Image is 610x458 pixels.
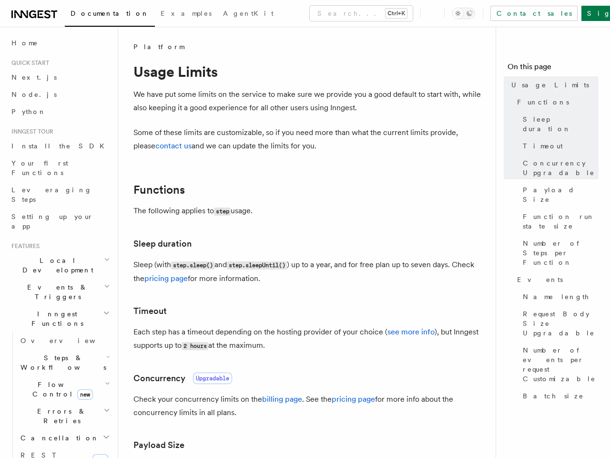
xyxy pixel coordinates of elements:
[523,141,563,151] span: Timeout
[171,261,214,270] code: step.sleep()
[523,345,599,384] span: Number of events per request Customizable
[227,261,287,270] code: step.sleepUntil()
[133,42,184,52] span: Platform
[8,181,112,208] a: Leveraging Steps
[17,380,105,399] span: Flow Control
[8,137,112,155] a: Install the SDK
[523,158,599,177] span: Concurrency Upgradable
[161,10,212,17] span: Examples
[182,342,208,350] code: 2 hours
[490,6,578,21] a: Contact sales
[517,97,569,107] span: Functions
[310,6,413,21] button: Search...Ctrl+K
[133,258,488,285] p: Sleep (with and ) up to a year, and for free plan up to seven days. Check the for more information.
[133,304,167,318] a: Timeout
[8,279,112,305] button: Events & Triggers
[387,327,435,336] a: see more info
[133,126,488,153] p: Some of these limits are customizable, so if you need more than what the current limits provide, ...
[17,433,99,443] span: Cancellation
[511,80,589,90] span: Usage Limits
[8,128,53,135] span: Inngest tour
[519,181,599,208] a: Payload Size
[155,141,192,150] a: contact us
[386,9,407,18] kbd: Ctrl+K
[513,94,599,111] a: Functions
[8,309,103,328] span: Inngest Functions
[8,252,112,279] button: Local Development
[519,387,599,405] a: Batch size
[133,393,488,419] p: Check your concurrency limits on the . See the for more info about the concurrency limits in all ...
[133,325,488,353] p: Each step has a timeout depending on the hosting provider of your choice ( ), but Inngest support...
[11,213,93,230] span: Setting up your app
[217,3,279,26] a: AgentKit
[133,372,232,385] a: ConcurrencyUpgradable
[193,373,232,384] span: Upgradable
[155,3,217,26] a: Examples
[262,395,302,404] a: billing page
[8,86,112,103] a: Node.js
[77,389,93,400] span: new
[508,61,599,76] h4: On this page
[11,159,68,177] span: Your first Functions
[523,391,584,401] span: Batch size
[519,235,599,271] a: Number of Steps per Function
[133,237,192,250] a: Sleep duration
[8,242,40,250] span: Features
[523,212,599,231] span: Function run state size
[11,186,92,203] span: Leveraging Steps
[519,137,599,155] a: Timeout
[144,274,188,283] a: pricing page
[8,305,112,332] button: Inngest Functions
[11,38,38,48] span: Home
[8,256,104,275] span: Local Development
[508,76,599,94] a: Usage Limits
[519,342,599,387] a: Number of events per request Customizable
[332,395,375,404] a: pricing page
[214,208,231,216] code: step
[452,8,475,19] button: Toggle dark mode
[519,208,599,235] a: Function run state size
[519,111,599,137] a: Sleep duration
[517,275,563,284] span: Events
[8,155,112,181] a: Your first Functions
[133,438,184,452] a: Payload Size
[8,282,104,302] span: Events & Triggers
[519,288,599,305] a: Name length
[523,114,599,134] span: Sleep duration
[133,183,185,197] a: Functions
[17,376,112,403] button: Flow Controlnew
[133,63,488,80] h1: Usage Limits
[11,142,110,150] span: Install the SDK
[17,349,112,376] button: Steps & Workflows
[8,34,112,52] a: Home
[71,10,149,17] span: Documentation
[17,403,112,429] button: Errors & Retries
[8,69,112,86] a: Next.js
[17,332,112,349] a: Overview
[223,10,274,17] span: AgentKit
[8,103,112,120] a: Python
[523,309,599,338] span: Request Body Size Upgradable
[519,155,599,181] a: Concurrency Upgradable
[11,108,46,115] span: Python
[519,305,599,342] a: Request Body Size Upgradable
[11,91,57,98] span: Node.js
[513,271,599,288] a: Events
[65,3,155,27] a: Documentation
[17,429,112,447] button: Cancellation
[20,337,119,344] span: Overview
[133,204,488,218] p: The following applies to usage.
[17,406,103,426] span: Errors & Retries
[17,353,106,372] span: Steps & Workflows
[523,185,599,204] span: Payload Size
[8,208,112,235] a: Setting up your app
[523,239,599,267] span: Number of Steps per Function
[8,59,49,67] span: Quick start
[11,73,57,81] span: Next.js
[133,88,488,114] p: We have put some limits on the service to make sure we provide you a good default to start with, ...
[523,292,590,302] span: Name length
